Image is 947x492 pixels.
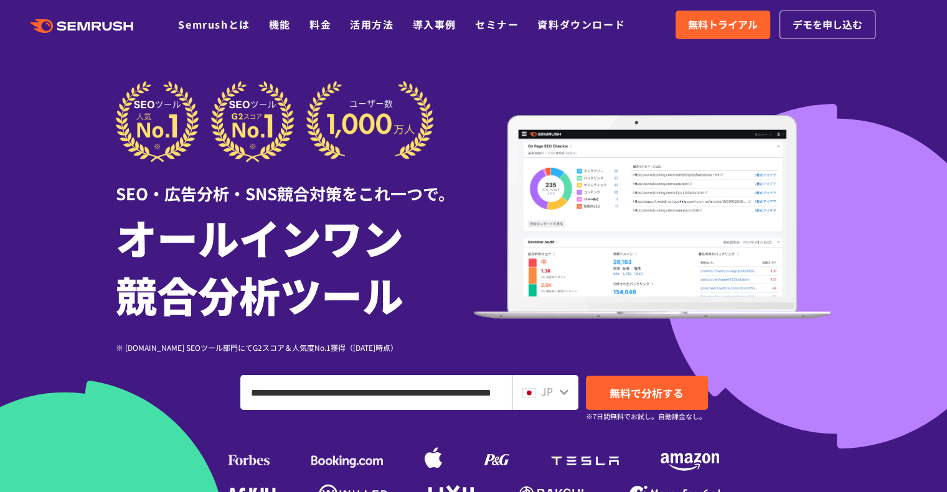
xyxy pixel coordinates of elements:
[413,17,456,32] a: 導入事例
[116,162,474,205] div: SEO・広告分析・SNS競合対策をこれ一つで。
[586,411,706,422] small: ※7日間無料でお試し。自動課金なし。
[537,17,625,32] a: 資料ダウンロード
[309,17,331,32] a: 料金
[475,17,519,32] a: セミナー
[586,376,708,410] a: 無料で分析する
[541,384,553,399] span: JP
[676,11,770,39] a: 無料トライアル
[241,376,511,409] input: ドメイン、キーワードまたはURLを入力してください
[688,17,758,33] span: 無料トライアル
[350,17,393,32] a: 活用方法
[178,17,250,32] a: Semrushとは
[269,17,291,32] a: 機能
[793,17,862,33] span: デモを申し込む
[780,11,875,39] a: デモを申し込む
[116,341,474,353] div: ※ [DOMAIN_NAME] SEOツール部門にてG2スコア＆人気度No.1獲得（[DATE]時点）
[610,385,684,401] span: 無料で分析する
[116,208,474,323] h1: オールインワン 競合分析ツール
